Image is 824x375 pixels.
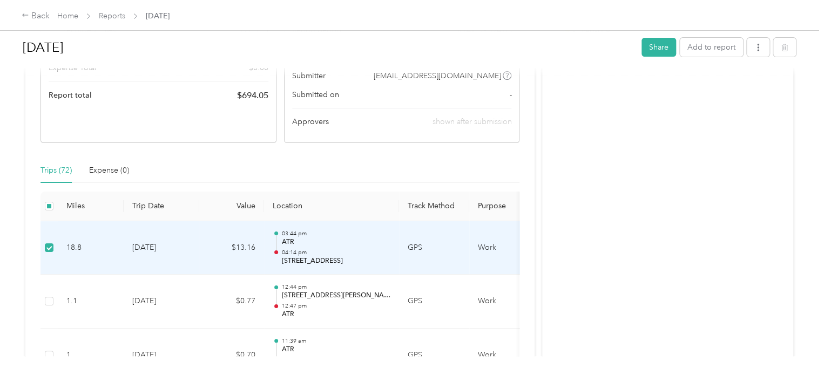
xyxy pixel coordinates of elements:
[99,11,125,21] a: Reports
[237,89,268,102] span: $ 694.05
[764,315,824,375] iframe: Everlance-gr Chat Button Frame
[49,90,92,101] span: Report total
[399,192,469,221] th: Track Method
[469,221,550,275] td: Work
[124,221,199,275] td: [DATE]
[264,192,399,221] th: Location
[40,165,72,176] div: Trips (72)
[124,275,199,329] td: [DATE]
[281,283,390,291] p: 12:44 pm
[22,10,50,23] div: Back
[281,237,390,247] p: ATR
[399,221,469,275] td: GPS
[57,11,78,21] a: Home
[281,302,390,310] p: 12:47 pm
[199,275,264,329] td: $0.77
[641,38,676,57] button: Share
[199,221,264,275] td: $13.16
[292,116,329,127] span: Approvers
[58,221,124,275] td: 18.8
[432,117,511,126] span: shown after submission
[399,275,469,329] td: GPS
[281,291,390,301] p: [STREET_ADDRESS][PERSON_NAME]
[199,192,264,221] th: Value
[146,10,170,22] span: [DATE]
[281,310,390,319] p: ATR
[23,35,634,60] h1: Sep 2025
[509,89,511,100] span: -
[124,192,199,221] th: Trip Date
[281,345,390,354] p: ATR
[281,249,390,256] p: 04:14 pm
[469,192,550,221] th: Purpose
[281,337,390,345] p: 11:39 am
[58,192,124,221] th: Miles
[292,89,339,100] span: Submitted on
[281,230,390,237] p: 03:44 pm
[281,356,390,364] p: 11:41 am
[469,275,550,329] td: Work
[680,38,743,57] button: Add to report
[89,165,129,176] div: Expense (0)
[281,256,390,266] p: [STREET_ADDRESS]
[58,275,124,329] td: 1.1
